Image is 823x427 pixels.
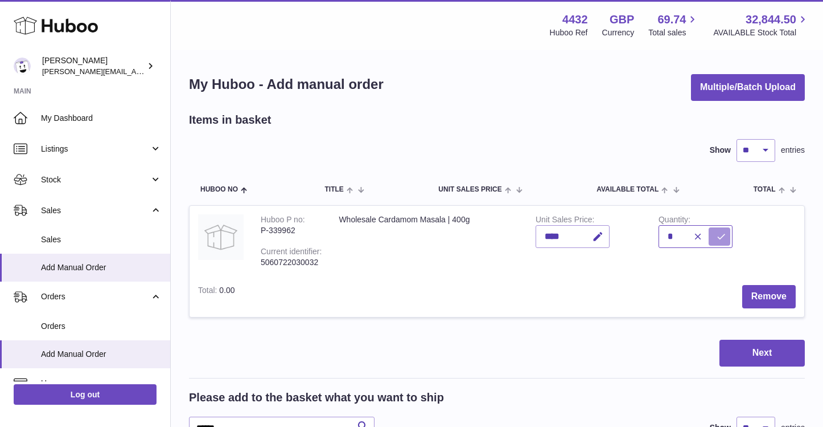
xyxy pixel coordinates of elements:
span: Unit Sales Price [438,186,501,193]
span: Huboo no [200,186,238,193]
span: Add Manual Order [41,262,162,273]
span: entries [781,145,805,156]
div: [PERSON_NAME] [42,55,145,77]
div: Current identifier [261,247,322,259]
span: Sales [41,234,162,245]
h1: My Huboo - Add manual order [189,75,384,93]
button: Multiple/Batch Upload [691,74,805,101]
span: Orders [41,321,162,332]
label: Quantity [659,215,690,227]
div: Currency [602,27,635,38]
td: Wholesale Cardamom Masala | 400g [330,206,527,276]
span: Sales [41,205,150,216]
span: Usage [41,378,162,389]
a: 32,844.50 AVAILABLE Stock Total [713,12,809,38]
label: Show [710,145,731,156]
img: Wholesale Cardamom Masala | 400g [198,214,244,260]
span: My Dashboard [41,113,162,124]
img: akhil@amalachai.com [14,58,31,75]
span: [PERSON_NAME][EMAIL_ADDRESS][DOMAIN_NAME] [42,67,228,76]
span: Total sales [648,27,699,38]
span: AVAILABLE Total [596,186,659,193]
h2: Please add to the basket what you want to ship [189,390,444,405]
label: Total [198,286,219,298]
span: Total [754,186,776,193]
span: Title [324,186,343,193]
div: Huboo Ref [550,27,588,38]
a: 69.74 Total sales [648,12,699,38]
h2: Items in basket [189,112,271,128]
span: 32,844.50 [746,12,796,27]
div: P-339962 [261,225,322,236]
span: Orders [41,291,150,302]
label: Unit Sales Price [536,215,594,227]
span: Listings [41,144,150,154]
span: 69.74 [657,12,686,27]
button: Remove [742,285,796,308]
strong: 4432 [562,12,588,27]
a: Log out [14,384,157,405]
span: 0.00 [219,286,234,295]
strong: GBP [610,12,634,27]
span: AVAILABLE Stock Total [713,27,809,38]
button: Next [719,340,805,367]
div: Huboo P no [261,215,305,227]
span: Add Manual Order [41,349,162,360]
span: Stock [41,174,150,185]
div: 5060722030032 [261,257,322,268]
